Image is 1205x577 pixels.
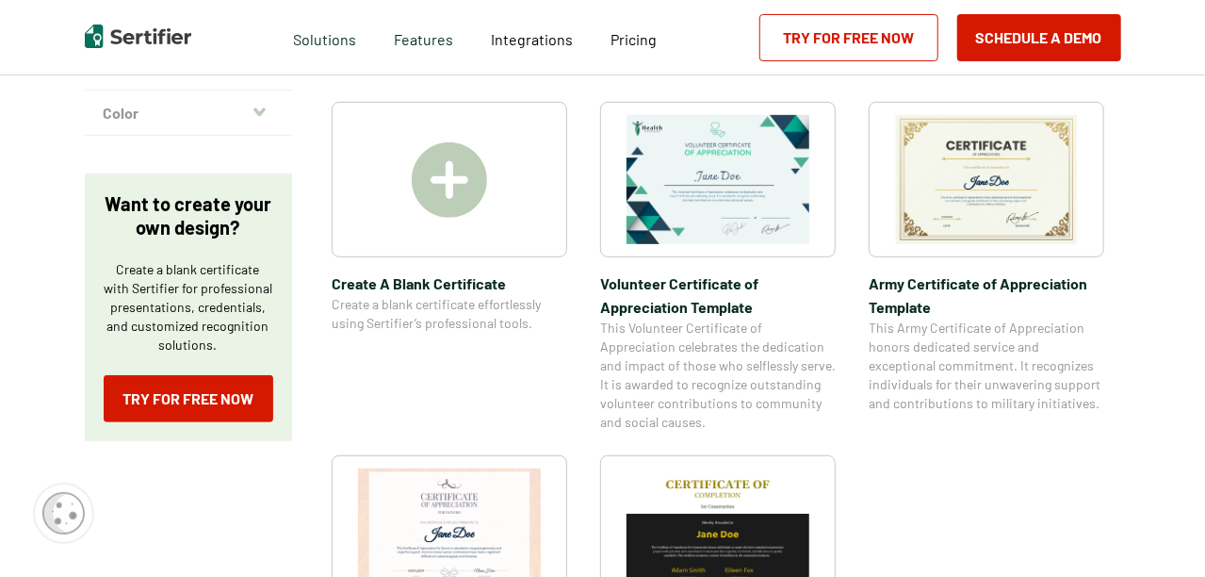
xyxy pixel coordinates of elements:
p: Want to create your own design? [104,192,273,239]
span: Integrations [491,30,573,48]
iframe: Chat Widget [1111,486,1205,577]
a: Army Certificate of Appreciation​ TemplateArmy Certificate of Appreciation​ TemplateThis Army Cer... [869,102,1104,432]
img: Army Certificate of Appreciation​ Template [895,115,1078,244]
img: Create A Blank Certificate [412,142,487,218]
p: Create a blank certificate with Sertifier for professional presentations, credentials, and custom... [104,260,273,354]
span: Army Certificate of Appreciation​ Template [869,272,1104,319]
button: Color [85,91,292,136]
span: This Volunteer Certificate of Appreciation celebrates the dedication and impact of those who self... [600,319,836,432]
span: Volunteer Certificate of Appreciation Template [600,272,836,319]
img: Volunteer Certificate of Appreciation Template [627,115,809,244]
a: Volunteer Certificate of Appreciation TemplateVolunteer Certificate of Appreciation TemplateThis ... [600,102,836,432]
a: Integrations [491,25,573,49]
a: Try for Free Now [759,14,938,61]
span: This Army Certificate of Appreciation honors dedicated service and exceptional commitment. It rec... [869,319,1104,413]
img: Cookie Popup Icon [42,492,85,535]
span: Create a blank certificate effortlessly using Sertifier’s professional tools. [332,295,567,333]
span: Solutions [293,25,356,49]
a: Pricing [611,25,657,49]
button: Schedule a Demo [957,14,1121,61]
span: Pricing [611,30,657,48]
img: Sertifier | Digital Credentialing Platform [85,25,191,48]
span: Create A Blank Certificate [332,272,567,295]
span: Features [394,25,453,49]
a: Try for Free Now [104,375,273,422]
